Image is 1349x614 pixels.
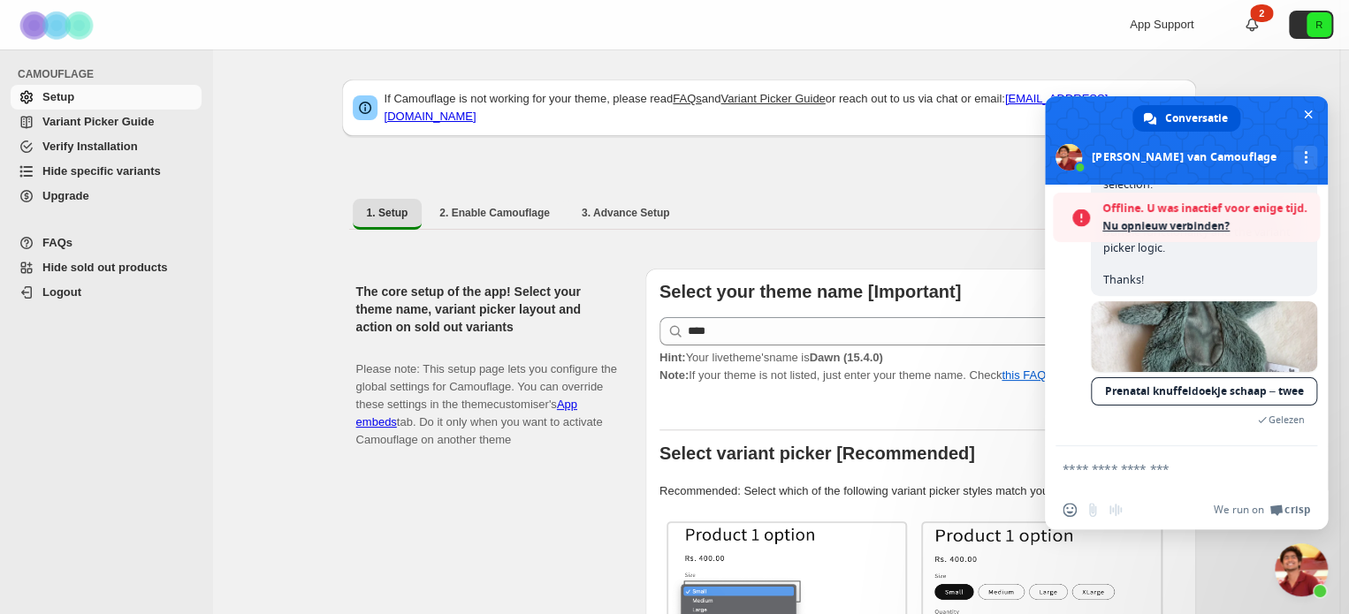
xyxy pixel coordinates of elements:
b: Select variant picker [Recommended] [659,443,975,463]
strong: Hint: [659,351,686,364]
div: 2 [1250,4,1273,22]
span: Hide specific variants [42,164,161,178]
span: 2. Enable Camouflage [439,206,550,220]
p: If your theme is not listed, just enter your theme name. Check to find your theme name. [659,349,1182,384]
span: Avatar with initials R [1307,12,1331,37]
span: Chat sluiten [1299,105,1317,124]
strong: Dawn (15.4.0) [809,351,882,364]
a: We run onCrisp [1214,503,1310,517]
span: Setup [42,90,74,103]
span: We run on [1214,503,1264,517]
p: If Camouflage is not working for your theme, please read and or reach out to us via chat or email: [385,90,1185,125]
span: Hide sold out products [42,261,168,274]
a: this FAQ [1002,368,1046,382]
a: Setup [11,85,202,110]
textarea: Typ een bericht... [1063,461,1271,477]
a: Variant Picker Guide [11,110,202,134]
a: FAQs [673,92,702,105]
span: 3. Advance Setup [582,206,670,220]
img: Camouflage [14,1,103,49]
span: FAQs [42,236,72,249]
div: Chat sluiten [1275,543,1328,596]
span: CAMOUFLAGE [18,67,203,81]
div: Conversatie [1132,105,1240,132]
span: Upgrade [42,189,89,202]
span: Conversatie [1165,105,1228,132]
p: Please note: This setup page lets you configure the global settings for Camouflage. You can overr... [356,343,617,449]
text: R [1315,19,1322,30]
a: Upgrade [11,184,202,208]
b: Select your theme name [Important] [659,282,961,301]
h2: The core setup of the app! Select your theme name, variant picker layout and action on sold out v... [356,283,617,336]
a: Variant Picker Guide [720,92,825,105]
button: Avatar with initials R [1289,11,1333,39]
div: Meer kanalen [1293,146,1317,170]
span: Emoji invoegen [1063,503,1077,517]
a: 2 [1243,16,1261,34]
span: Offline. U was inactief voor enige tijd. [1102,200,1311,217]
p: Recommended: Select which of the following variant picker styles match your theme. [659,482,1182,500]
span: Nu opnieuw verbinden? [1102,217,1311,235]
span: Your live theme's name is [659,351,883,364]
span: Gelezen [1269,413,1305,426]
a: Logout [11,280,202,305]
strong: Note: [659,368,689,382]
span: Logout [42,285,81,299]
a: FAQs [11,231,202,255]
a: Verify Installation [11,134,202,159]
span: 1. Setup [367,206,408,220]
a: Hide sold out products [11,255,202,280]
span: App Support [1130,18,1193,31]
span: Verify Installation [42,140,138,153]
span: Variant Picker Guide [42,115,154,128]
span: Crisp [1284,503,1310,517]
a: Prenatal knuffeldoekje schaap – tweedehands en nieuwe knu… [1091,377,1317,406]
a: Hide specific variants [11,159,202,184]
